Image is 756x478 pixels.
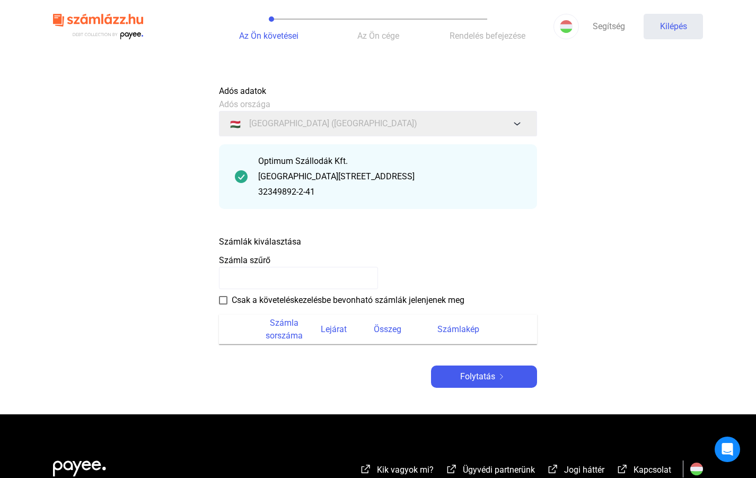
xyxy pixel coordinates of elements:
[437,324,479,334] font: Számlakép
[437,323,524,336] div: Számlakép
[431,366,537,388] button: Folytatásjobbra nyíl-fehér
[560,20,573,33] img: HU
[258,187,315,197] font: 32349892-2-41
[547,466,604,476] a: külső-link-fehérJogi háttér
[460,371,495,381] font: Folytatás
[690,463,703,475] img: HU.svg
[644,14,703,39] button: Kilépés
[249,118,417,128] font: [GEOGRAPHIC_DATA] ([GEOGRAPHIC_DATA])
[53,455,106,476] img: white-payee-white-dot.svg
[257,317,321,342] div: Számla sorszáma
[219,237,301,247] font: Számlák kiválasztása
[321,324,347,334] font: Lejárat
[374,324,401,334] font: Összeg
[266,318,303,341] font: Számla sorszáma
[321,323,374,336] div: Lejárat
[616,464,629,474] img: külső-link-fehér
[219,255,270,265] font: Számla szűrő
[715,437,740,462] div: Intercom Messenger megnyitása
[258,156,348,166] font: Optimum Szállodák Kft.
[219,99,270,109] font: Adós országa
[357,31,399,41] font: Az Ön cége
[660,21,687,31] font: Kilépés
[463,465,535,475] font: Ügyvédi partnerünk
[564,465,604,475] font: Jogi háttér
[593,21,625,31] font: Segítség
[547,464,559,474] img: külső-link-fehér
[495,374,508,379] img: jobbra nyíl-fehér
[377,465,434,475] font: Kik vagyok mi?
[374,323,437,336] div: Összeg
[445,466,535,476] a: külső-link-fehérÜgyvédi partnerünk
[53,10,143,44] img: szamlazzhu-logó
[579,14,638,39] a: Segítség
[445,464,458,474] img: külső-link-fehér
[219,111,537,136] button: 🇭🇺[GEOGRAPHIC_DATA] ([GEOGRAPHIC_DATA])
[230,119,241,129] font: 🇭🇺
[219,86,266,96] font: Adós adatok
[232,295,464,305] font: Csak a követeléskezelésbe bevonható számlák jelenjenek meg
[450,31,525,41] font: Rendelés befejezése
[258,171,415,181] font: [GEOGRAPHIC_DATA][STREET_ADDRESS]
[239,31,298,41] font: Az Ön követései
[359,466,434,476] a: külső-link-fehérKik vagyok mi?
[634,465,671,475] font: Kapcsolat
[359,464,372,474] img: külső-link-fehér
[553,14,579,39] button: HU
[616,466,671,476] a: külső-link-fehérKapcsolat
[235,170,248,183] img: pipa-sötétebb-zöld-kör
